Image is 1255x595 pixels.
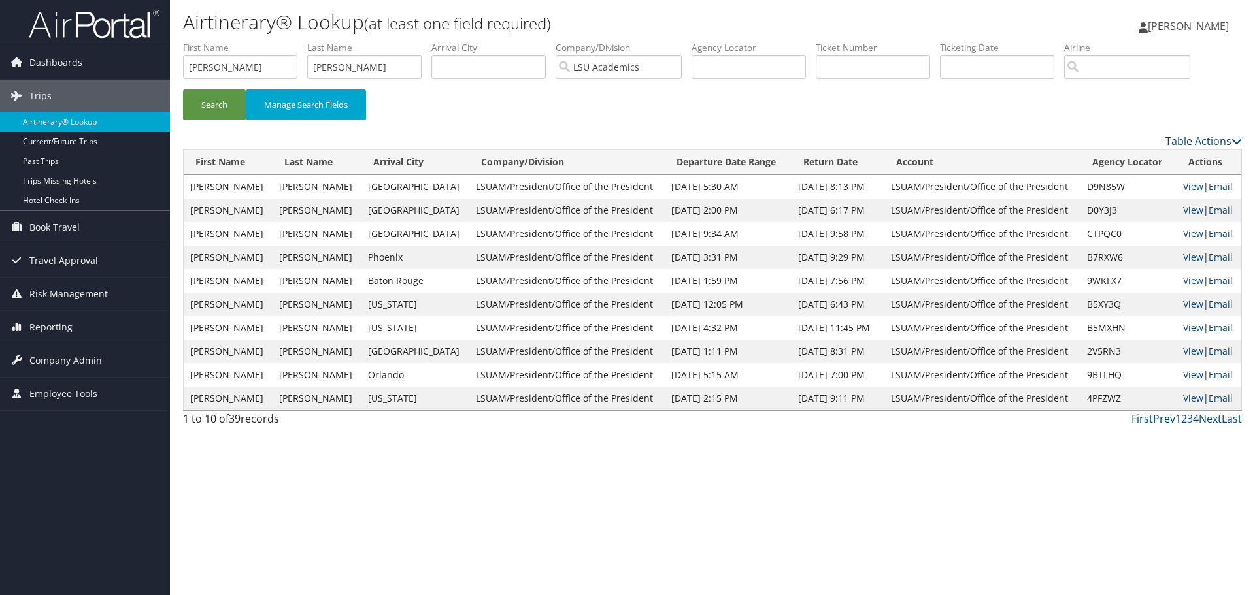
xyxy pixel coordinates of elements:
a: 2 [1181,411,1187,426]
td: CTPQC0 [1080,222,1177,246]
td: [DATE] 8:13 PM [792,175,884,199]
td: [DATE] 6:17 PM [792,199,884,222]
td: [PERSON_NAME] [273,175,361,199]
span: Trips [29,80,52,112]
a: View [1183,392,1203,404]
td: D9N85W [1080,175,1177,199]
a: Email [1209,298,1233,310]
td: [DATE] 1:59 PM [665,269,792,293]
td: [PERSON_NAME] [184,363,273,387]
td: 4PFZWZ [1080,387,1177,410]
td: LSUAM/President/Office of the President [884,316,1080,340]
a: View [1183,204,1203,216]
td: Baton Rouge [361,269,469,293]
small: (at least one field required) [364,12,551,34]
td: [DATE] 9:29 PM [792,246,884,269]
td: [PERSON_NAME] [273,269,361,293]
span: 39 [229,411,241,426]
td: | [1177,316,1241,340]
label: Company/Division [556,41,692,54]
td: | [1177,199,1241,222]
a: View [1183,227,1203,240]
td: [PERSON_NAME] [273,293,361,316]
label: Agency Locator [692,41,816,54]
td: [GEOGRAPHIC_DATA] [361,222,469,246]
td: [DATE] 5:15 AM [665,363,792,387]
a: Email [1209,251,1233,263]
td: 9WKFX7 [1080,269,1177,293]
td: B5MXHN [1080,316,1177,340]
span: Book Travel [29,211,80,244]
td: [PERSON_NAME] [184,222,273,246]
span: Company Admin [29,344,102,377]
td: [DATE] 8:31 PM [792,340,884,363]
th: Actions [1177,150,1241,175]
td: [DATE] 9:58 PM [792,222,884,246]
td: [DATE] 1:11 PM [665,340,792,363]
a: Last [1222,411,1242,426]
a: 1 [1175,411,1181,426]
td: LSUAM/President/Office of the President [469,175,665,199]
td: LSUAM/President/Office of the President [469,269,665,293]
th: Agency Locator: activate to sort column ascending [1080,150,1177,175]
td: [PERSON_NAME] [184,175,273,199]
a: View [1183,298,1203,310]
span: Dashboards [29,46,82,79]
td: [PERSON_NAME] [184,387,273,410]
span: Employee Tools [29,378,97,410]
td: 2V5RN3 [1080,340,1177,363]
td: LSUAM/President/Office of the President [469,316,665,340]
th: Arrival City: activate to sort column ascending [361,150,469,175]
td: [DATE] 2:00 PM [665,199,792,222]
a: Email [1209,180,1233,193]
span: [PERSON_NAME] [1148,19,1229,33]
td: | [1177,387,1241,410]
a: Email [1209,368,1233,381]
th: First Name: activate to sort column ascending [184,150,273,175]
td: B7RXW6 [1080,246,1177,269]
a: Prev [1153,411,1175,426]
td: [DATE] 7:00 PM [792,363,884,387]
td: LSUAM/President/Office of the President [884,293,1080,316]
td: [PERSON_NAME] [184,246,273,269]
th: Account: activate to sort column ascending [884,150,1080,175]
button: Manage Search Fields [246,89,366,120]
td: [DATE] 9:11 PM [792,387,884,410]
td: | [1177,246,1241,269]
a: First [1131,411,1153,426]
td: [PERSON_NAME] [184,340,273,363]
th: Last Name: activate to sort column ascending [273,150,361,175]
td: B5XY3Q [1080,293,1177,316]
td: [DATE] 5:30 AM [665,175,792,199]
td: [PERSON_NAME] [273,199,361,222]
td: LSUAM/President/Office of the President [884,175,1080,199]
td: LSUAM/President/Office of the President [884,246,1080,269]
td: [DATE] 3:31 PM [665,246,792,269]
a: Email [1209,204,1233,216]
td: LSUAM/President/Office of the President [884,269,1080,293]
th: Company/Division [469,150,665,175]
td: [DATE] 6:43 PM [792,293,884,316]
label: Arrival City [431,41,556,54]
td: [US_STATE] [361,293,469,316]
a: Email [1209,227,1233,240]
img: airportal-logo.png [29,8,159,39]
a: Email [1209,274,1233,287]
td: | [1177,293,1241,316]
a: View [1183,274,1203,287]
td: LSUAM/President/Office of the President [469,199,665,222]
a: View [1183,368,1203,381]
td: [PERSON_NAME] [273,340,361,363]
label: Airline [1064,41,1200,54]
td: [PERSON_NAME] [184,316,273,340]
td: | [1177,340,1241,363]
td: LSUAM/President/Office of the President [469,387,665,410]
td: LSUAM/President/Office of the President [469,363,665,387]
label: Ticket Number [816,41,940,54]
td: D0Y3J3 [1080,199,1177,222]
label: Ticketing Date [940,41,1064,54]
td: | [1177,222,1241,246]
a: 3 [1187,411,1193,426]
td: [GEOGRAPHIC_DATA] [361,340,469,363]
div: 1 to 10 of records [183,411,433,433]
